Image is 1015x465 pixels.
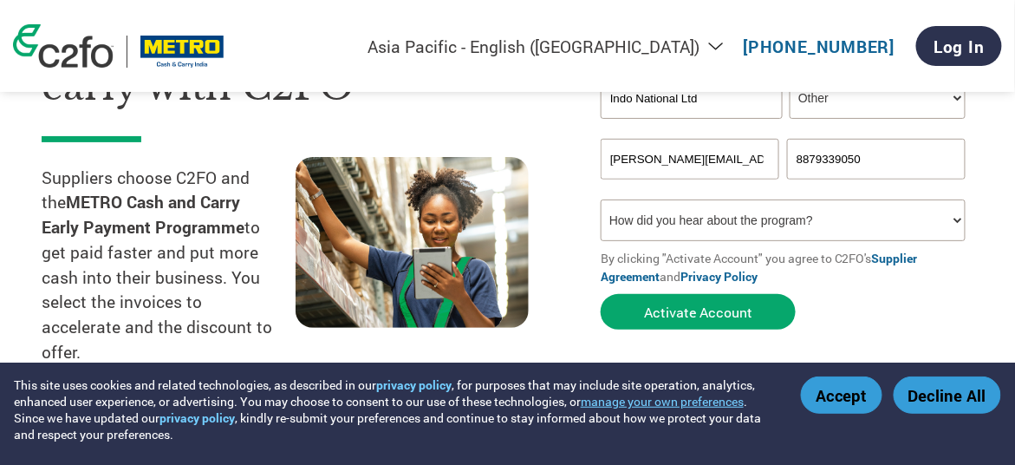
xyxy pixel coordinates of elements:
[601,294,796,330] button: Activate Account
[140,36,224,68] img: METRO Cash and Carry
[680,268,758,285] a: Privacy Policy
[376,377,452,393] a: privacy policy
[13,24,114,68] img: c2fo logo
[744,36,895,57] a: [PHONE_NUMBER]
[790,77,966,119] select: Title/Role
[801,377,882,414] button: Accept
[894,377,1001,414] button: Decline All
[14,377,776,442] div: This site uses cookies and related technologies, as described in our , for purposes that may incl...
[581,393,744,409] button: manage your own preferences
[787,139,966,180] input: Phone*
[601,139,779,180] input: Invalid Email format
[42,166,296,365] p: Suppliers choose C2FO and the to get paid faster and put more cash into their business. You selec...
[601,249,973,285] p: By clicking "Activate Account" you agree to C2FO's and
[601,181,779,193] div: Inavlid Email Address
[42,191,244,238] strong: METRO Cash and Carry Early Payment Programme
[159,409,235,426] a: privacy policy
[601,250,918,285] a: Supplier Agreement
[916,26,1002,66] a: Log In
[601,77,783,119] input: Your company name*
[787,181,966,193] div: Inavlid Phone Number
[296,157,529,328] img: supply chain worker
[601,121,966,132] div: Invalid company name or company name is too long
